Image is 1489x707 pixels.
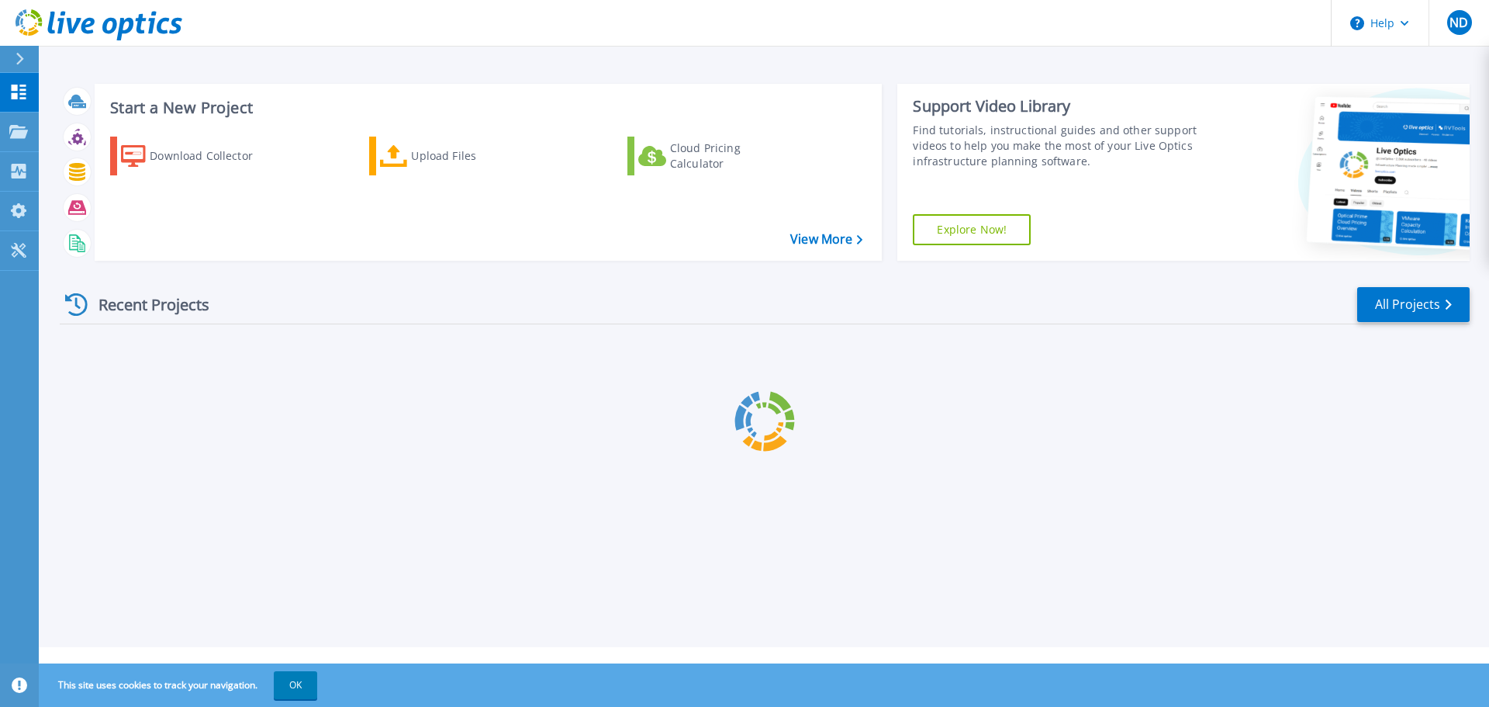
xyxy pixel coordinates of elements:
a: Cloud Pricing Calculator [627,137,800,175]
div: Support Video Library [913,96,1204,116]
a: Explore Now! [913,214,1031,245]
div: Upload Files [411,140,535,172]
a: All Projects [1357,287,1470,322]
div: Find tutorials, instructional guides and other support videos to help you make the most of your L... [913,123,1204,169]
a: Upload Files [369,137,542,175]
button: OK [274,671,317,699]
a: Download Collector [110,137,283,175]
div: Cloud Pricing Calculator [670,140,794,172]
span: This site uses cookies to track your navigation. [43,671,317,699]
span: ND [1449,16,1468,29]
div: Download Collector [150,140,274,172]
div: Recent Projects [60,286,230,324]
a: View More [790,232,862,247]
h3: Start a New Project [110,99,862,116]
